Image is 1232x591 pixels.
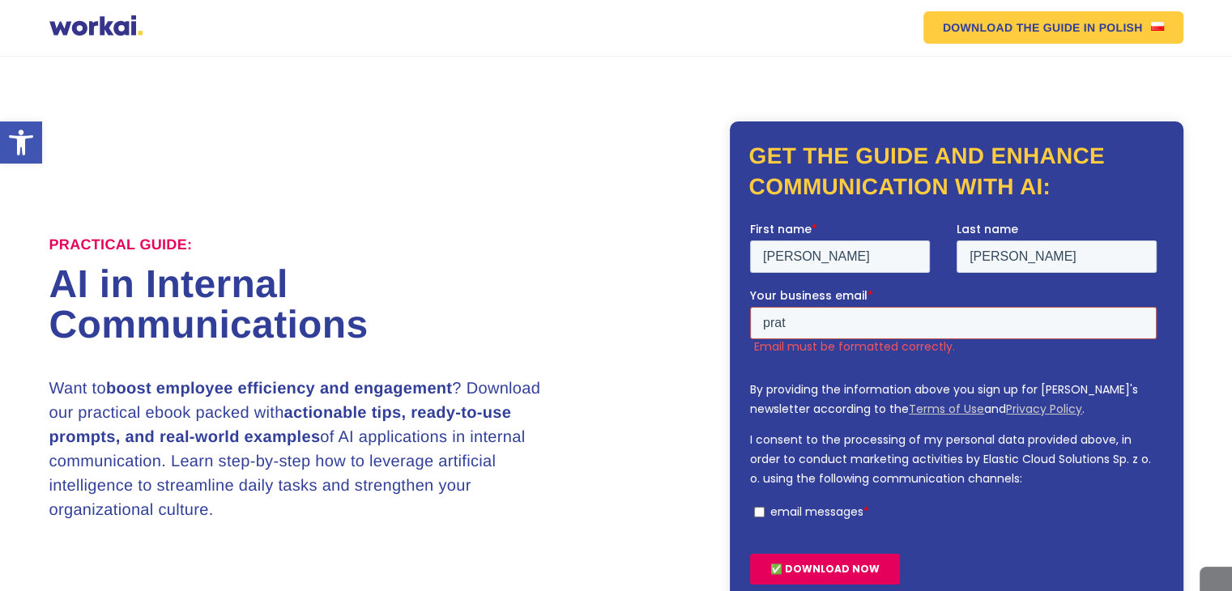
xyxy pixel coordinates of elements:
[923,11,1183,44] a: DOWNLOAD THE GUIDEIN POLISHUS flag
[49,376,560,522] h3: Want to ? Download our practical ebook packed with of AI applications in internal communication. ...
[749,141,1164,202] h2: Get the guide and enhance communication with AI:
[49,236,193,254] label: Practical Guide:
[1151,22,1164,31] img: US flag
[106,380,452,398] strong: boost employee efficiency and engagement
[943,22,1081,33] em: DOWNLOAD THE GUIDE
[49,265,616,346] h1: AI in Internal Communications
